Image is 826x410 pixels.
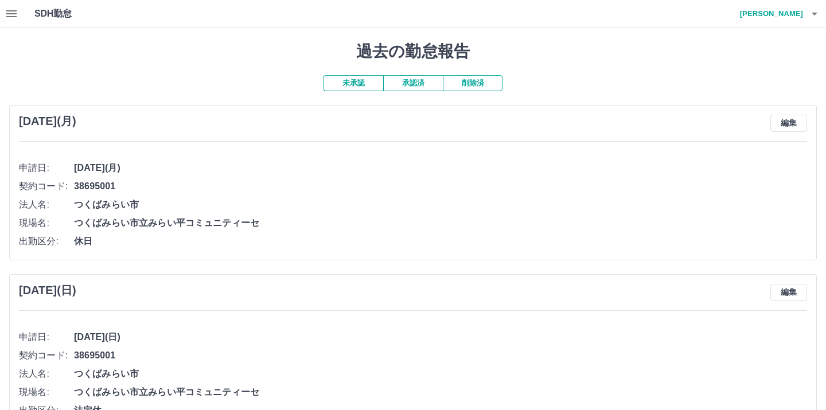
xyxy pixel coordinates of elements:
button: 未承認 [324,75,383,91]
span: 法人名: [19,198,74,212]
span: 出勤区分: [19,235,74,248]
span: つくばみらい市立みらい平コミュニティーセ [74,216,807,230]
button: 承認済 [383,75,443,91]
span: 申請日: [19,161,74,175]
span: つくばみらい市 [74,198,807,212]
button: 編集 [770,284,807,301]
span: つくばみらい市立みらい平コミュニティーセ [74,385,807,399]
h3: [DATE](月) [19,115,76,128]
span: 38695001 [74,349,807,362]
span: 現場名: [19,216,74,230]
span: [DATE](月) [74,161,807,175]
span: 現場名: [19,385,74,399]
span: 38695001 [74,179,807,193]
span: つくばみらい市 [74,367,807,381]
h3: [DATE](日) [19,284,76,297]
span: 法人名: [19,367,74,381]
span: 契約コード: [19,349,74,362]
span: 休日 [74,235,807,248]
span: 契約コード: [19,179,74,193]
button: 編集 [770,115,807,132]
h1: 過去の勤怠報告 [9,42,817,61]
span: 申請日: [19,330,74,344]
span: [DATE](日) [74,330,807,344]
button: 削除済 [443,75,502,91]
